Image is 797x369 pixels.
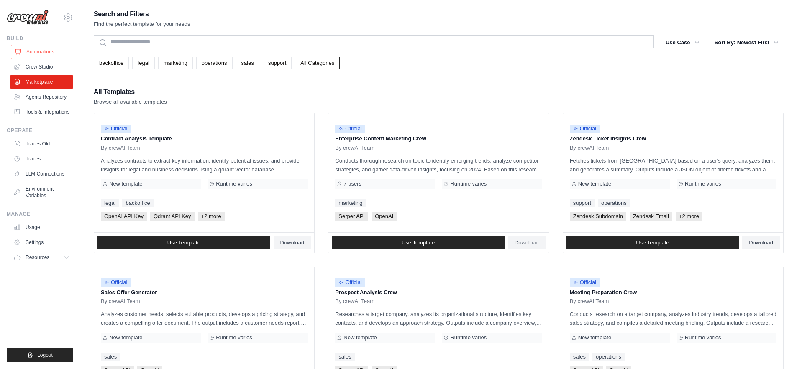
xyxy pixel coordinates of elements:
[570,145,609,151] span: By crewAI Team
[236,57,259,69] a: sales
[742,236,780,249] a: Download
[295,57,340,69] a: All Categories
[335,278,365,287] span: Official
[570,288,776,297] p: Meeting Preparation Crew
[335,145,374,151] span: By crewAI Team
[335,156,542,174] p: Conducts thorough research on topic to identify emerging trends, analyze competitor strategies, a...
[335,125,365,133] span: Official
[11,45,74,59] a: Automations
[402,239,435,246] span: Use Template
[10,75,73,89] a: Marketplace
[94,20,190,28] p: Find the perfect template for your needs
[749,239,773,246] span: Download
[94,86,167,98] h2: All Templates
[570,135,776,143] p: Zendesk Ticket Insights Crew
[685,181,721,187] span: Runtime varies
[676,212,702,221] span: +2 more
[101,212,147,221] span: OpenAI API Key
[570,298,609,305] span: By crewAI Team
[335,199,366,207] a: marketing
[109,181,142,187] span: New template
[10,167,73,181] a: LLM Connections
[101,353,120,361] a: sales
[101,156,308,174] p: Analyzes contracts to extract key information, identify potential issues, and provide insights fo...
[335,135,542,143] p: Enterprise Content Marketing Crew
[685,334,721,341] span: Runtime varies
[661,35,705,50] button: Use Case
[343,181,361,187] span: 7 users
[10,251,73,264] button: Resources
[94,98,167,106] p: Browse all available templates
[343,334,377,341] span: New template
[570,199,595,207] a: support
[101,135,308,143] p: Contract Analysis Template
[335,212,368,221] span: Serper API
[570,125,600,133] span: Official
[109,334,142,341] span: New template
[196,57,233,69] a: operations
[10,182,73,202] a: Environment Variables
[10,221,73,234] a: Usage
[335,353,354,361] a: sales
[198,212,225,221] span: +2 more
[335,298,374,305] span: By crewAI Team
[372,212,397,221] span: OpenAI
[158,57,193,69] a: marketing
[570,310,776,327] p: Conducts research on a target company, analyzes industry trends, develops a tailored sales strate...
[274,236,311,249] a: Download
[10,137,73,150] a: Traces Old
[570,353,589,361] a: sales
[10,60,73,74] a: Crew Studio
[10,105,73,119] a: Tools & Integrations
[167,239,200,246] span: Use Template
[592,353,625,361] a: operations
[710,35,784,50] button: Sort By: Newest First
[578,334,611,341] span: New template
[101,199,119,207] a: legal
[566,236,739,249] a: Use Template
[10,90,73,104] a: Agents Repository
[263,57,292,69] a: support
[101,298,140,305] span: By crewAI Team
[578,181,611,187] span: New template
[335,288,542,297] p: Prospect Analysis Crew
[515,239,539,246] span: Download
[150,212,195,221] span: Qdrant API Key
[570,278,600,287] span: Official
[10,152,73,165] a: Traces
[101,310,308,327] p: Analyzes customer needs, selects suitable products, develops a pricing strategy, and creates a co...
[7,10,49,25] img: Logo
[132,57,154,69] a: legal
[630,212,672,221] span: Zendesk Email
[280,239,305,246] span: Download
[94,57,129,69] a: backoffice
[101,278,131,287] span: Official
[570,156,776,174] p: Fetches tickets from [GEOGRAPHIC_DATA] based on a user's query, analyzes them, and generates a su...
[94,8,190,20] h2: Search and Filters
[450,181,487,187] span: Runtime varies
[7,211,73,217] div: Manage
[101,288,308,297] p: Sales Offer Generator
[7,348,73,362] button: Logout
[598,199,630,207] a: operations
[570,212,626,221] span: Zendesk Subdomain
[7,35,73,42] div: Build
[216,181,252,187] span: Runtime varies
[508,236,546,249] a: Download
[335,310,542,327] p: Researches a target company, analyzes its organizational structure, identifies key contacts, and ...
[97,236,270,249] a: Use Template
[101,145,140,151] span: By crewAI Team
[636,239,669,246] span: Use Template
[216,334,252,341] span: Runtime varies
[7,127,73,134] div: Operate
[101,125,131,133] span: Official
[450,334,487,341] span: Runtime varies
[332,236,505,249] a: Use Template
[37,352,53,359] span: Logout
[10,236,73,249] a: Settings
[26,254,49,261] span: Resources
[122,199,153,207] a: backoffice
